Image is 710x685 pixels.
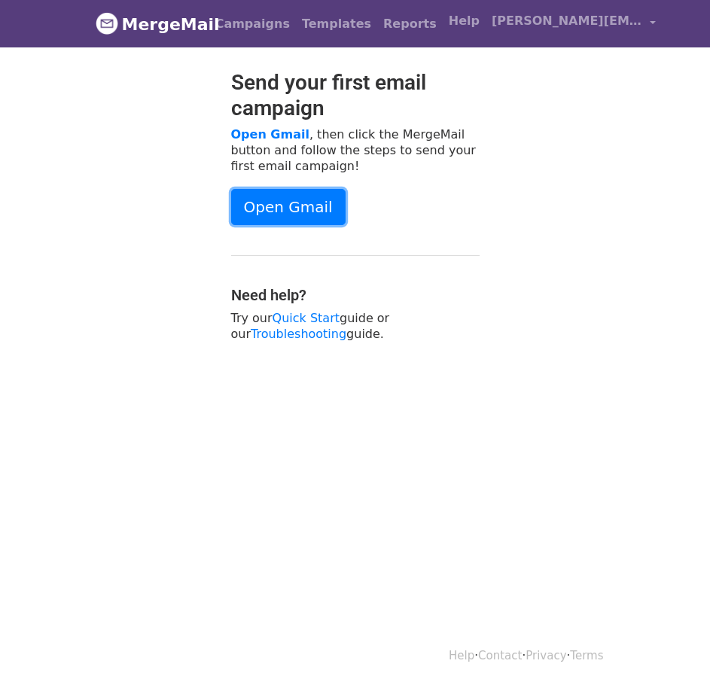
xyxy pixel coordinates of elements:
a: Help [449,649,474,662]
span: [PERSON_NAME][EMAIL_ADDRESS][DOMAIN_NAME] [492,12,642,30]
iframe: Chat Widget [635,613,710,685]
a: Reports [377,9,443,39]
a: Quick Start [273,311,340,325]
a: Open Gmail [231,127,309,142]
a: Help [443,6,486,36]
h4: Need help? [231,286,480,304]
a: Templates [296,9,377,39]
a: Troubleshooting [251,327,346,341]
h2: Send your first email campaign [231,70,480,120]
a: [PERSON_NAME][EMAIL_ADDRESS][DOMAIN_NAME] [486,6,662,41]
a: Campaigns [209,9,296,39]
a: MergeMail [96,8,197,40]
a: Privacy [526,649,566,662]
p: Try our guide or our guide. [231,310,480,342]
a: Open Gmail [231,189,346,225]
img: MergeMail logo [96,12,118,35]
a: Contact [478,649,522,662]
a: Terms [570,649,603,662]
p: , then click the MergeMail button and follow the steps to send your first email campaign! [231,126,480,174]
